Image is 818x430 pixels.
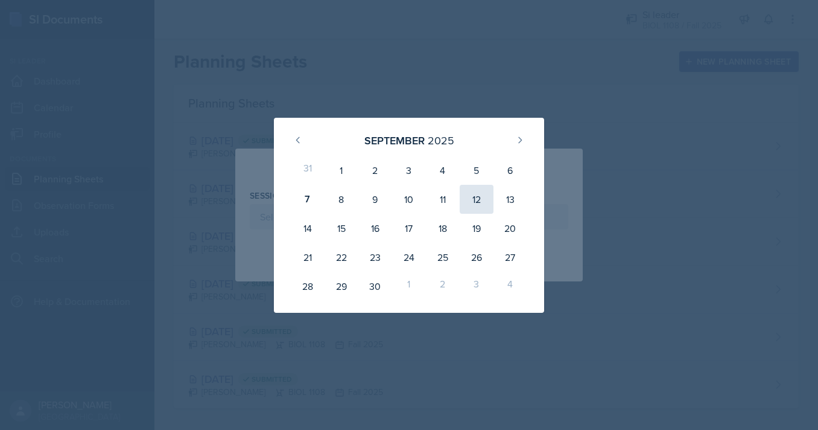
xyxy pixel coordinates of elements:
[460,272,493,301] div: 3
[325,185,358,214] div: 8
[358,214,392,243] div: 16
[493,156,527,185] div: 6
[493,214,527,243] div: 20
[426,243,460,272] div: 25
[493,243,527,272] div: 27
[460,243,493,272] div: 26
[325,272,358,301] div: 29
[392,185,426,214] div: 10
[325,214,358,243] div: 15
[460,156,493,185] div: 5
[291,214,325,243] div: 14
[460,214,493,243] div: 19
[428,132,454,149] div: 2025
[493,272,527,301] div: 4
[291,156,325,185] div: 31
[426,156,460,185] div: 4
[325,156,358,185] div: 1
[426,185,460,214] div: 11
[291,272,325,301] div: 28
[392,214,426,243] div: 17
[426,214,460,243] div: 18
[358,156,392,185] div: 2
[358,185,392,214] div: 9
[358,243,392,272] div: 23
[392,243,426,272] div: 24
[291,243,325,272] div: 21
[291,185,325,214] div: 7
[426,272,460,301] div: 2
[392,272,426,301] div: 1
[493,185,527,214] div: 13
[358,272,392,301] div: 30
[325,243,358,272] div: 22
[364,132,425,149] div: September
[392,156,426,185] div: 3
[460,185,493,214] div: 12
